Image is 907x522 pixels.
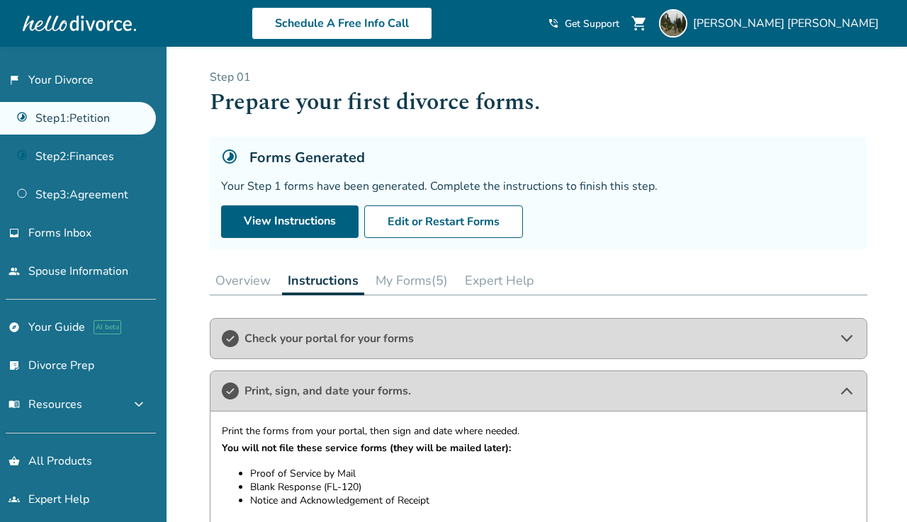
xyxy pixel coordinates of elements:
[130,396,147,413] span: expand_more
[249,148,365,167] h5: Forms Generated
[244,383,833,399] span: Print, sign, and date your forms.
[252,7,432,40] a: Schedule A Free Info Call
[370,266,453,295] button: My Forms(5)
[836,454,907,522] iframe: Chat Widget
[250,467,855,480] li: Proof of Service by Mail
[210,266,276,295] button: Overview
[250,494,855,507] li: Notice and Acknowledgement of Receipt
[250,480,855,494] li: Blank Response (FL-120)
[9,266,20,277] span: people
[9,74,20,86] span: flag_2
[210,69,867,85] p: Step 0 1
[9,322,20,333] span: explore
[459,266,540,295] button: Expert Help
[548,18,559,29] span: phone_in_talk
[210,85,867,120] h1: Prepare your first divorce forms.
[221,205,359,238] a: View Instructions
[9,397,82,412] span: Resources
[94,320,121,334] span: AI beta
[9,455,20,467] span: shopping_basket
[9,360,20,371] span: list_alt_check
[659,9,687,38] img: jose ocon
[221,178,856,194] div: Your Step 1 forms have been generated. Complete the instructions to finish this step.
[9,494,20,505] span: groups
[222,441,511,455] strong: You will not file these service forms (they will be mailed later):
[9,399,20,410] span: menu_book
[28,225,91,241] span: Forms Inbox
[693,16,884,31] span: [PERSON_NAME] [PERSON_NAME]
[222,423,855,440] p: Print the forms from your portal, then sign and date where needed.
[244,331,833,346] span: Check your portal for your forms
[282,266,364,295] button: Instructions
[9,227,20,239] span: inbox
[364,205,523,238] button: Edit or Restart Forms
[548,17,619,30] a: phone_in_talkGet Support
[565,17,619,30] span: Get Support
[631,15,648,32] span: shopping_cart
